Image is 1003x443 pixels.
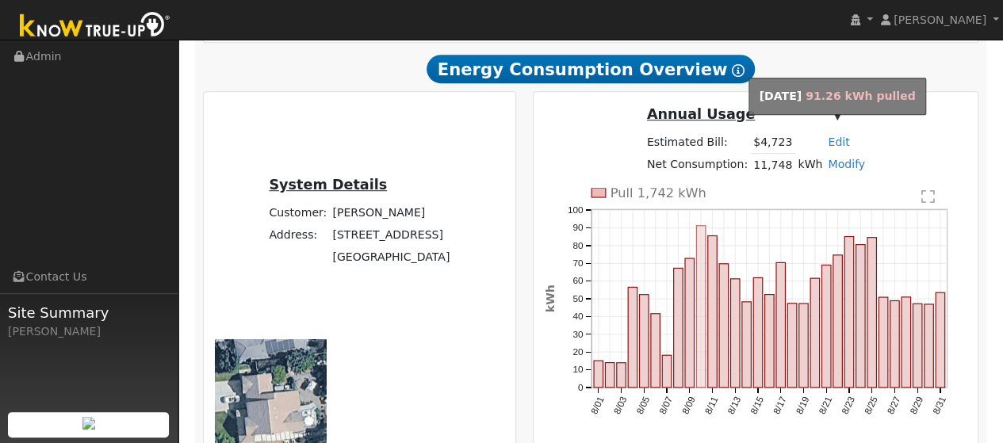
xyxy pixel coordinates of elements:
[923,188,936,204] text: 
[840,395,858,416] text: 8/23
[771,395,789,416] text: 8/17
[573,364,584,375] text: 10
[330,201,453,223] td: [PERSON_NAME]
[811,278,821,388] rect: onclick=""
[731,64,744,77] i: Show Help
[806,90,916,102] span: 91.26 kWh pulled
[573,239,584,250] text: 80
[697,225,706,388] rect: onclick=""
[657,395,675,416] text: 8/07
[266,201,330,223] td: Customer:
[909,395,927,416] text: 8/29
[640,294,649,387] rect: onclick=""
[708,235,718,388] rect: onclick=""
[742,302,752,388] rect: onclick=""
[902,297,912,388] rect: onclick=""
[680,395,699,416] text: 8/09
[834,254,844,387] rect: onclick=""
[573,275,584,286] text: 60
[731,279,741,388] rect: onclick=""
[674,268,683,388] rect: onclick=""
[330,246,453,269] td: [GEOGRAPHIC_DATA]
[788,303,798,387] rect: onclick=""
[817,395,835,416] text: 8/21
[568,204,584,215] text: 100
[12,9,178,44] img: Know True-Up
[799,304,809,388] rect: onclick=""
[82,417,95,430] img: retrieve
[725,395,744,416] text: 8/13
[754,277,764,388] rect: onclick=""
[868,237,878,388] rect: onclick=""
[427,55,755,83] span: Energy Consumption Overview
[936,292,946,388] rect: onclick=""
[644,131,750,154] td: Estimated Bill:
[634,395,653,416] text: 8/05
[703,395,721,416] text: 8/11
[330,224,453,246] td: [STREET_ADDRESS]
[795,154,825,177] td: kWh
[617,363,626,388] rect: onclick=""
[589,395,607,416] text: 8/01
[750,154,794,177] td: 11,748
[845,236,855,388] rect: onclick=""
[573,311,584,322] text: 40
[644,154,750,177] td: Net Consumption:
[822,265,832,388] rect: onclick=""
[647,106,755,122] u: Annual Usage
[748,395,767,416] text: 8/15
[828,136,849,148] a: Edit
[765,294,775,388] rect: onclick=""
[611,395,630,416] text: 8/03
[720,263,729,387] rect: onclick=""
[777,262,787,388] rect: onclick=""
[573,258,584,269] text: 70
[894,13,986,26] span: [PERSON_NAME]
[606,362,615,387] rect: onclick=""
[544,285,557,312] text: kWh
[879,297,889,388] rect: onclick=""
[863,395,881,416] text: 8/25
[269,177,387,193] u: System Details
[578,382,584,393] text: 0
[573,328,584,339] text: 30
[8,323,170,340] div: [PERSON_NAME]
[932,395,949,416] text: 8/31
[925,304,935,388] rect: onclick=""
[856,244,866,388] rect: onclick=""
[886,395,903,416] text: 8/27
[8,302,170,323] span: Site Summary
[828,158,865,170] a: Modify
[891,300,901,388] rect: onclick=""
[573,293,584,304] text: 50
[914,304,924,388] rect: onclick=""
[573,346,584,357] text: 20
[750,131,794,154] td: $4,723
[759,90,802,102] strong: [DATE]
[573,222,584,233] text: 90
[685,258,695,388] rect: onclick=""
[663,355,672,388] rect: onclick=""
[794,395,813,416] text: 8/19
[651,314,660,388] rect: onclick=""
[611,185,706,200] text: Pull 1,742 kWh
[628,287,637,388] rect: onclick=""
[594,361,603,388] rect: onclick=""
[266,224,330,246] td: Address:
